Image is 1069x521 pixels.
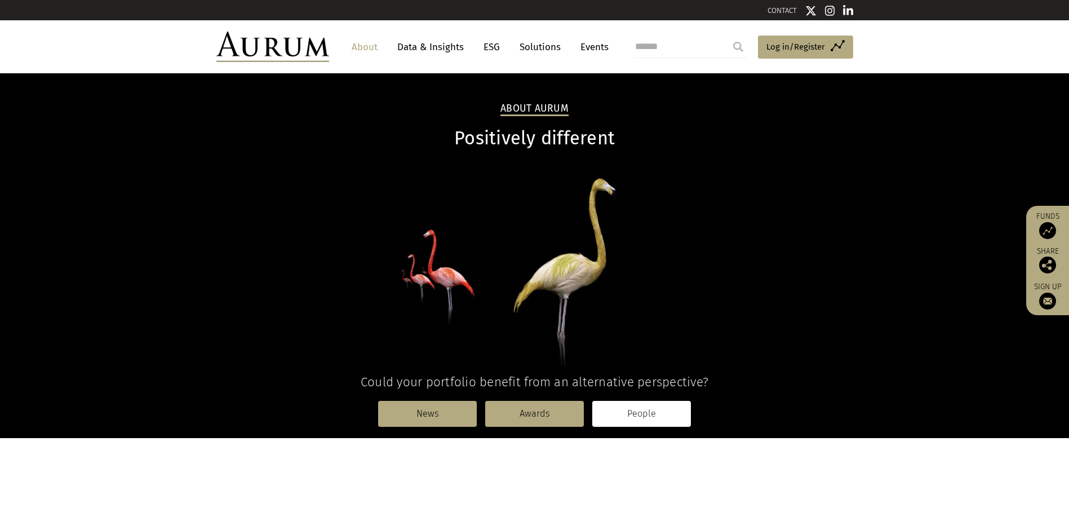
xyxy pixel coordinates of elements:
[392,37,469,58] a: Data & Insights
[500,103,569,116] h2: About Aurum
[514,37,566,58] a: Solutions
[575,37,609,58] a: Events
[592,401,691,427] a: People
[1039,293,1056,310] img: Sign up to our newsletter
[216,32,329,62] img: Aurum
[485,401,584,427] a: Awards
[727,36,749,58] input: Submit
[766,40,825,54] span: Log in/Register
[346,37,383,58] a: About
[825,5,835,16] img: Instagram icon
[1032,282,1063,310] a: Sign up
[768,6,797,15] a: CONTACT
[478,37,505,58] a: ESG
[805,5,817,16] img: Twitter icon
[216,127,853,149] h1: Positively different
[843,5,853,16] img: Linkedin icon
[1032,248,1063,273] div: Share
[378,401,477,427] a: News
[758,36,853,59] a: Log in/Register
[1039,257,1056,273] img: Share this post
[1032,211,1063,239] a: Funds
[216,374,853,390] h4: Could your portfolio benefit from an alternative perspective?
[1039,222,1056,239] img: Access Funds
